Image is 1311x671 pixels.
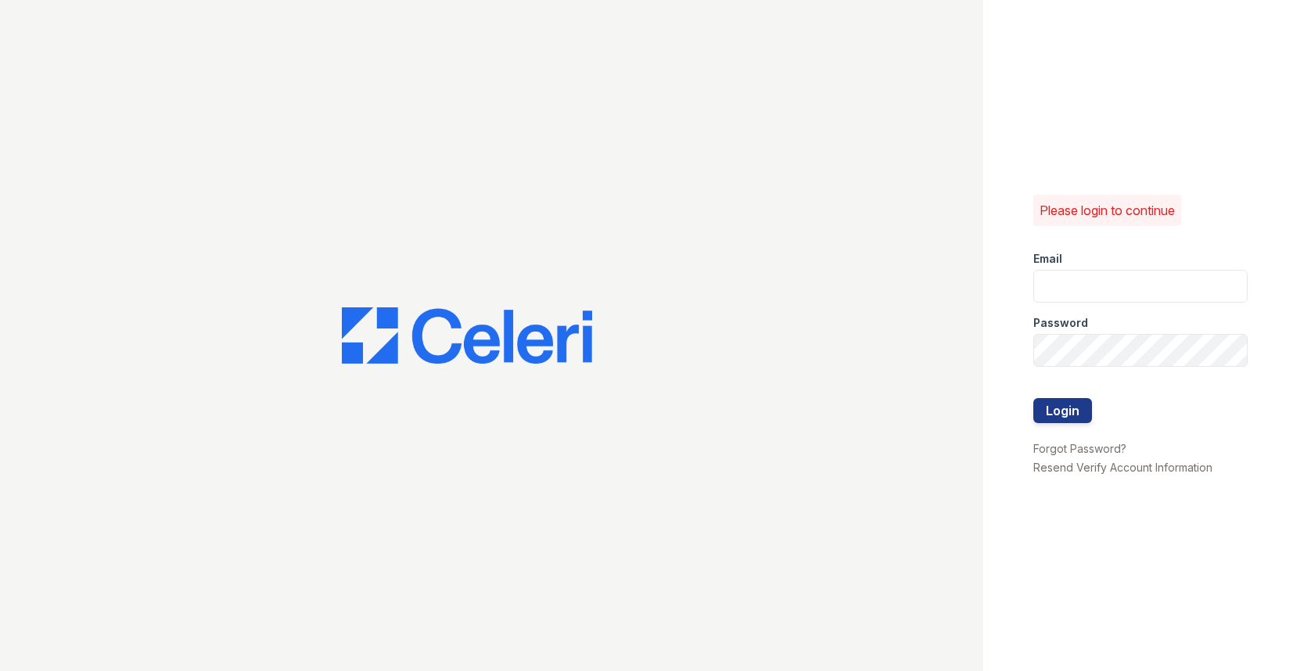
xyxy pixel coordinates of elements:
img: CE_Logo_Blue-a8612792a0a2168367f1c8372b55b34899dd931a85d93a1a3d3e32e68fde9ad4.png [342,307,592,364]
a: Forgot Password? [1033,442,1126,455]
label: Password [1033,315,1088,331]
label: Email [1033,251,1062,267]
p: Please login to continue [1040,201,1175,220]
a: Resend Verify Account Information [1033,461,1212,474]
button: Login [1033,398,1092,423]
